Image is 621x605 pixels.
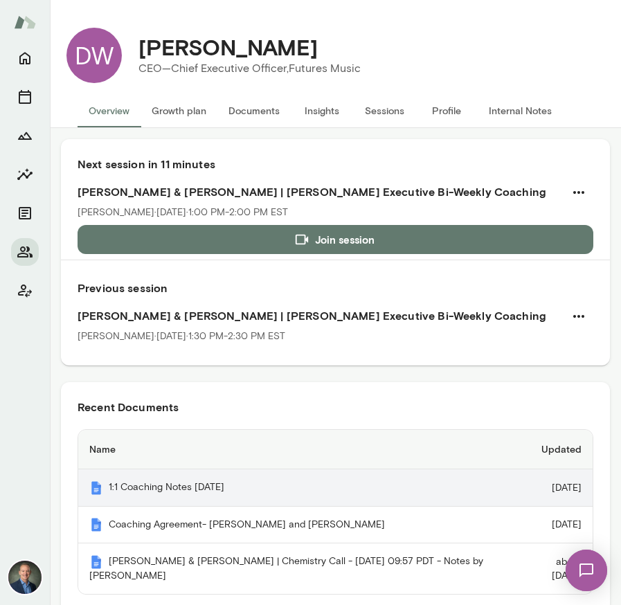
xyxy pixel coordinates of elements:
td: [DATE] [515,469,593,507]
img: Mento | Coaching sessions [89,555,103,569]
img: Mento | Coaching sessions [89,481,103,495]
button: Growth Plan [11,122,39,150]
h6: [PERSON_NAME] & [PERSON_NAME] | [PERSON_NAME] Executive Bi-Weekly Coaching [78,183,593,200]
p: [PERSON_NAME] · [DATE] · 1:30 PM-2:30 PM EST [78,329,285,343]
th: [PERSON_NAME] & [PERSON_NAME] | Chemistry Call - [DATE] 09:57 PDT - Notes by [PERSON_NAME] [78,543,515,594]
h6: [PERSON_NAME] & [PERSON_NAME] | [PERSON_NAME] Executive Bi-Weekly Coaching [78,307,593,324]
th: Coaching Agreement- [PERSON_NAME] and [PERSON_NAME] [78,507,515,544]
button: Join session [78,225,593,254]
th: Name [78,430,515,469]
th: Updated [515,430,593,469]
button: Sessions [353,94,415,127]
button: Profile [415,94,478,127]
img: Michael Alden [8,561,42,594]
button: Documents [217,94,291,127]
button: Insights [11,161,39,188]
button: Overview [78,94,141,127]
h6: Recent Documents [78,399,593,415]
h6: Previous session [78,280,593,296]
p: CEO—Chief Executive Officer, Futures Music [138,60,361,77]
td: about [DATE] [515,543,593,594]
button: Growth plan [141,94,217,127]
button: Sessions [11,83,39,111]
button: Insights [291,94,353,127]
h6: Next session in 11 minutes [78,156,593,172]
button: Client app [11,277,39,305]
button: Members [11,238,39,266]
td: [DATE] [515,507,593,544]
p: [PERSON_NAME] · [DATE] · 1:00 PM-2:00 PM EST [78,206,288,219]
button: Internal Notes [478,94,563,127]
th: 1:1 Coaching Notes [DATE] [78,469,515,507]
h4: [PERSON_NAME] [138,34,318,60]
img: Mento [14,9,36,35]
div: DW [66,28,122,83]
button: Home [11,44,39,72]
button: Documents [11,199,39,227]
img: Mento | Coaching sessions [89,518,103,532]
